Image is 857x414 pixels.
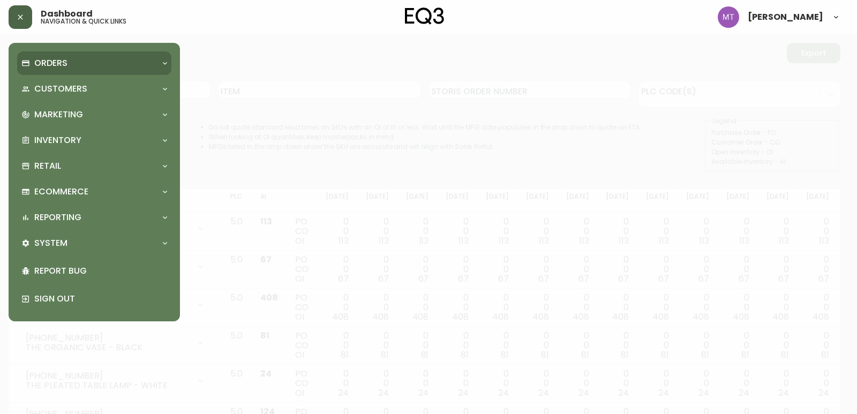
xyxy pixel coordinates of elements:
img: logo [405,7,445,25]
div: Customers [17,77,171,101]
p: Orders [34,57,67,69]
p: Inventory [34,134,81,146]
div: Marketing [17,103,171,126]
p: Retail [34,160,61,172]
div: Ecommerce [17,180,171,204]
div: Sign Out [17,285,171,313]
p: System [34,237,67,249]
div: Reporting [17,206,171,229]
span: [PERSON_NAME] [748,13,823,21]
p: Marketing [34,109,83,121]
p: Reporting [34,212,81,223]
div: Report Bug [17,257,171,285]
p: Report Bug [34,265,167,277]
span: Dashboard [41,10,93,18]
h5: navigation & quick links [41,18,126,25]
p: Ecommerce [34,186,88,198]
img: 397d82b7ede99da91c28605cdd79fceb [718,6,739,28]
p: Customers [34,83,87,95]
div: Orders [17,51,171,75]
div: System [17,231,171,255]
div: Inventory [17,129,171,152]
p: Sign Out [34,293,167,305]
div: Retail [17,154,171,178]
